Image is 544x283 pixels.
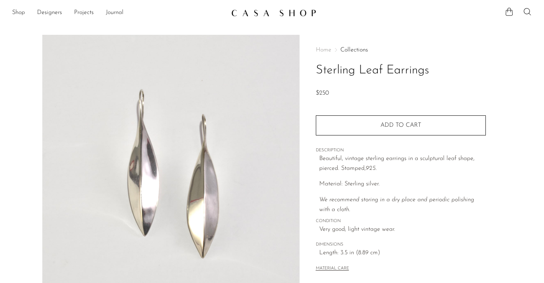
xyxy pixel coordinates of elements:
[319,225,486,235] span: Very good; light vintage wear.
[37,8,62,18] a: Designers
[74,8,94,18] a: Projects
[316,47,331,53] span: Home
[319,179,486,189] p: Material: Sterling silver.
[316,218,486,225] span: CONDITION
[319,197,474,213] i: We recommend storing in a dry place and periodic polishing with a cloth.
[12,6,225,19] nav: Desktop navigation
[316,61,486,80] h1: Sterling Leaf Earrings
[316,147,486,154] span: DESCRIPTION
[316,266,349,272] button: MATERIAL CARE
[12,6,225,19] ul: NEW HEADER MENU
[316,115,486,135] button: Add to cart
[319,154,486,173] p: Beautiful, vintage sterling earrings in a sculptural leaf shape, pierced. Stamped,
[316,241,486,248] span: DIMENSIONS
[380,122,421,129] span: Add to cart
[319,248,486,258] span: Length: 3.5 in (8.89 cm)
[316,47,486,53] nav: Breadcrumbs
[366,165,377,171] em: 925.
[106,8,124,18] a: Journal
[340,47,368,53] a: Collections
[316,90,329,96] span: $250
[12,8,25,18] a: Shop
